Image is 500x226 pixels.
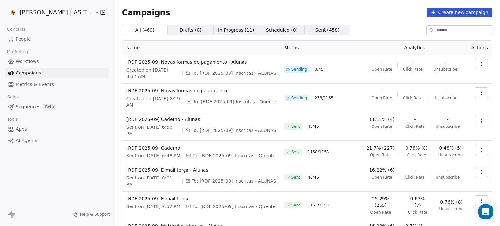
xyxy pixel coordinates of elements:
span: - [447,116,449,123]
span: To: [RDF 2025-09] Inscritas - Quente [193,99,276,105]
span: Sequences [16,103,40,110]
span: Sales [5,92,21,102]
span: Click Rate [407,153,426,158]
span: Sent [291,175,300,180]
span: - [447,167,449,173]
span: Metrics & Events [16,81,54,88]
span: Open Rate [371,175,392,180]
span: [RDF 2025-09] E-mail terça - Alunas [126,167,276,173]
span: Sending [291,95,307,100]
span: Sent [291,203,300,208]
span: 16.22% (6) [369,167,395,173]
a: Campaigns [5,68,109,78]
span: Sent on [DATE] 6:56 PM [126,124,180,137]
span: Open Rate [370,210,391,215]
span: Contacts [4,24,29,34]
th: Analytics [362,41,467,55]
span: Open Rate [371,67,392,72]
span: To: [RDF 2025-09] Inscritas - ALUNAS [192,127,276,134]
span: Unsubscribe [438,153,463,158]
span: - [412,87,413,94]
button: Create new campaign [427,8,492,17]
span: Open Rate [370,153,391,158]
span: Beta [43,104,56,110]
span: - [381,59,382,65]
span: Unsubscribe [433,95,457,100]
span: Workflows [16,58,39,65]
span: Unsubscribe [436,175,460,180]
a: Apps [5,124,109,135]
span: Campaigns [122,8,170,17]
span: [RDF 2025-09] Caderno - Alunas [126,116,276,123]
span: Open Rate [371,95,392,100]
span: Marketing [4,47,31,57]
span: Sent [291,124,300,129]
span: Click Rate [405,124,425,129]
span: Sent on [DATE] 8:01 PM [126,175,180,188]
span: Created on [DATE] 8:29 AM [126,95,181,108]
span: Click Rate [403,67,423,72]
span: 25.29% (265) [366,195,396,208]
span: 0.48% (5) [439,145,462,151]
span: [RDF 2025-09] Novas formas de pagamento [126,87,276,94]
img: Logo%202022%20quad.jpg [9,8,17,16]
a: People [5,34,109,45]
span: - [412,59,413,65]
a: Help & Support [74,212,110,217]
span: Click Rate [408,210,427,215]
span: [RDF 2025-09] Novas formas de pagamento - Alunas [126,59,276,65]
button: [PERSON_NAME] | AS Treinamentos [8,7,90,18]
span: Unsubscribe [436,124,460,129]
span: Unsubscribe [439,206,464,212]
span: - [445,59,446,65]
span: Sent [291,149,300,154]
span: People [16,36,31,43]
span: 233 / 1165 [315,95,334,100]
span: Click Rate [405,175,425,180]
span: - [381,87,382,94]
span: AI Agents [16,137,37,144]
span: 1158 / 1158 [308,149,329,154]
span: Created on [DATE] 8:37 AM [126,67,180,80]
span: Sent ( 458 ) [315,27,340,33]
span: Open Rate [371,124,392,129]
span: To: [RDF 2025-09] Inscritas - ALUNAS [192,70,276,76]
span: - [414,116,416,123]
div: Open Intercom Messenger [478,204,493,219]
span: Help & Support [80,212,110,217]
span: To: [RDF 2025-09] Inscritas - ALUNAS [192,178,276,184]
span: 11.11% (4) [369,116,395,123]
span: 1153 / 1153 [308,203,329,208]
span: - [445,87,446,94]
span: 0.67% (7) [407,195,428,208]
span: Sent on [DATE] 6:48 PM [126,153,180,159]
span: Tools [5,114,21,124]
a: SequencesBeta [5,101,109,112]
span: [RDF 2025-09] Caderno [126,145,276,151]
span: - [414,167,416,173]
span: In Progress ( 11 ) [218,27,254,33]
th: Status [280,41,362,55]
span: [RDF 2025-09] E-mail terça [126,195,276,202]
span: Campaigns [16,70,41,76]
span: 0.76% (8) [440,199,463,205]
span: Sending [291,67,307,72]
a: Metrics & Events [5,79,109,90]
a: Workflows [5,56,109,67]
span: 0 / 45 [315,67,324,72]
span: 46 / 46 [308,175,319,180]
span: Unsubscribe [433,67,457,72]
span: [PERSON_NAME] | AS Treinamentos [20,8,93,17]
span: Click Rate [403,95,423,100]
span: Sent on [DATE] 7:52 PM [126,203,180,210]
th: Actions [467,41,492,55]
span: Apps [16,126,27,133]
span: Drafts ( 0 ) [180,27,201,33]
span: 21.7% (227) [366,145,395,151]
span: Scheduled ( 0 ) [266,27,298,33]
span: 0.76% (8) [405,145,428,151]
span: To: [RDF 2025-09] Inscritas - Quente [192,203,275,210]
span: 45 / 45 [308,124,319,129]
span: To: [RDF 2025-09] Inscritas - Quente [192,153,275,159]
th: Name [122,41,280,55]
